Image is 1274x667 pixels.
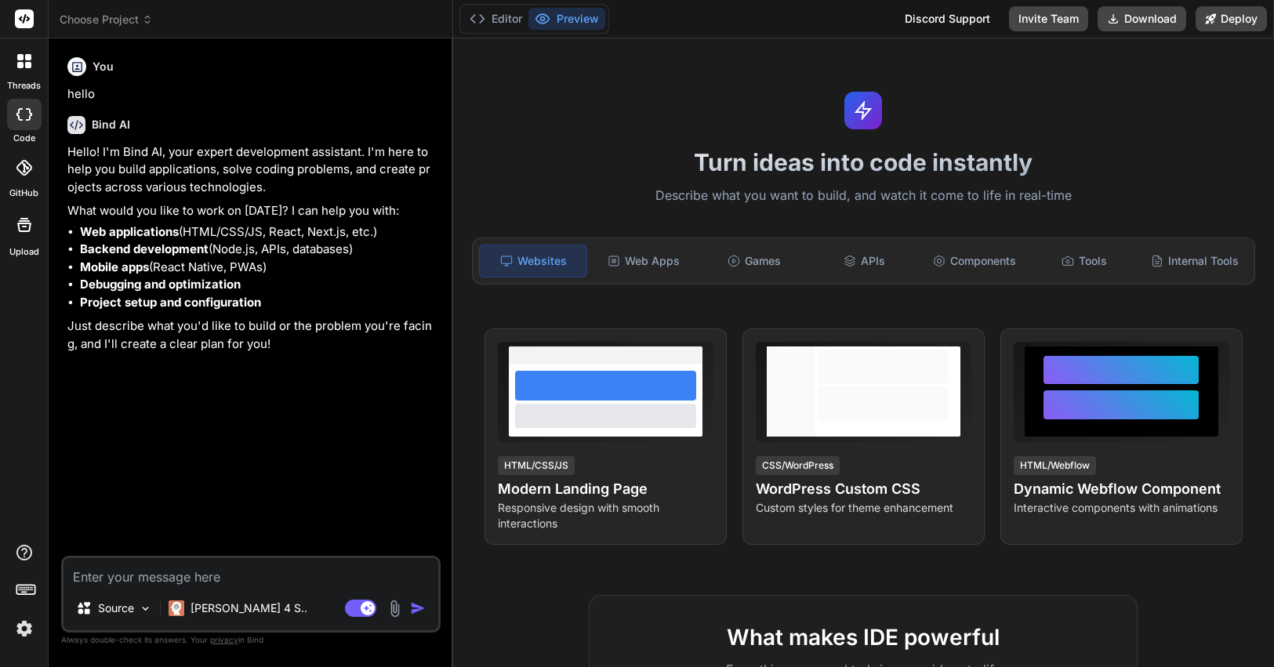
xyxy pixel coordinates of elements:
[1009,6,1088,31] button: Invite Team
[463,8,528,30] button: Editor
[1014,456,1096,475] div: HTML/Webflow
[1098,6,1186,31] button: Download
[80,277,241,292] strong: Debugging and optimization
[61,633,441,647] p: Always double-check its answers. Your in Bind
[80,295,261,310] strong: Project setup and configuration
[701,245,808,277] div: Games
[1196,6,1267,31] button: Deploy
[1142,245,1248,277] div: Internal Tools
[13,132,35,145] label: code
[463,186,1265,206] p: Describe what you want to build, and watch it come to life in real-time
[498,478,713,500] h4: Modern Landing Page
[921,245,1028,277] div: Components
[93,59,114,74] h6: You
[615,621,1112,654] h2: What makes IDE powerful
[410,600,426,616] img: icon
[67,143,437,197] p: Hello! I'm Bind AI, your expert development assistant. I'm here to help you build applications, s...
[60,12,153,27] span: Choose Project
[756,500,971,516] p: Custom styles for theme enhancement
[80,241,209,256] strong: Backend development
[67,85,437,103] p: hello
[98,600,134,616] p: Source
[498,456,575,475] div: HTML/CSS/JS
[386,600,404,618] img: attachment
[756,478,971,500] h4: WordPress Custom CSS
[895,6,1000,31] div: Discord Support
[9,187,38,200] label: GitHub
[7,79,41,92] label: threads
[80,259,437,277] li: (React Native, PWAs)
[498,500,713,531] p: Responsive design with smooth interactions
[1014,500,1229,516] p: Interactive components with animations
[191,600,307,616] p: [PERSON_NAME] 4 S..
[756,456,840,475] div: CSS/WordPress
[92,117,130,132] h6: Bind AI
[139,602,152,615] img: Pick Models
[80,224,179,239] strong: Web applications
[1031,245,1138,277] div: Tools
[67,202,437,220] p: What would you like to work on [DATE]? I can help you with:
[463,148,1265,176] h1: Turn ideas into code instantly
[80,241,437,259] li: (Node.js, APIs, databases)
[590,245,697,277] div: Web Apps
[67,317,437,353] p: Just describe what you'd like to build or the problem you're facing, and I'll create a clear plan...
[1014,478,1229,500] h4: Dynamic Webflow Component
[80,223,437,241] li: (HTML/CSS/JS, React, Next.js, etc.)
[528,8,605,30] button: Preview
[479,245,587,277] div: Websites
[11,615,38,642] img: settings
[811,245,917,277] div: APIs
[210,635,238,644] span: privacy
[9,245,39,259] label: Upload
[169,600,184,616] img: Claude 4 Sonnet
[80,259,149,274] strong: Mobile apps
